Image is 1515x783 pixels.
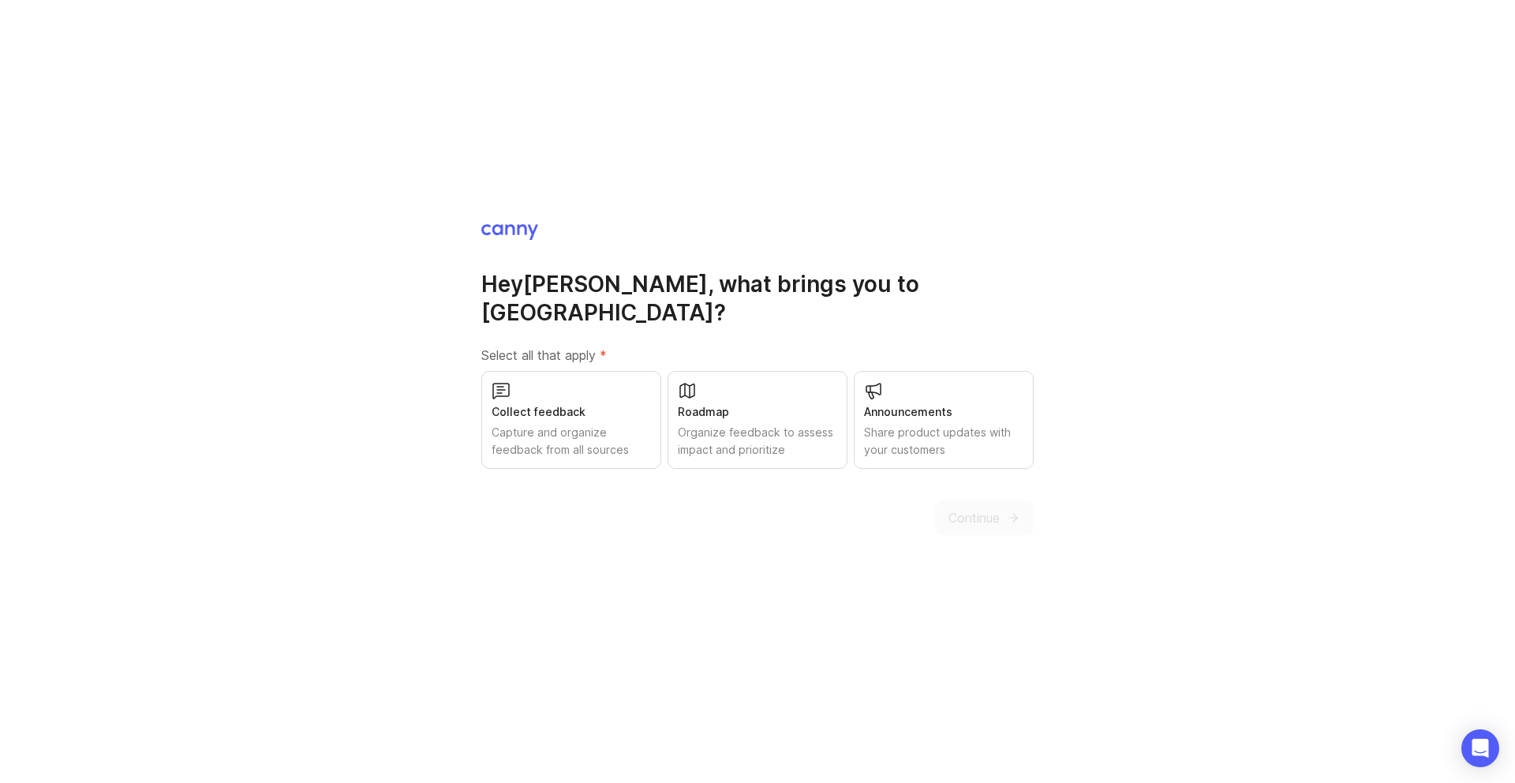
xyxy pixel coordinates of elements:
[1461,729,1499,767] div: Open Intercom Messenger
[864,424,1023,459] div: Share product updates with your customers
[492,403,651,421] div: Collect feedback
[481,371,661,469] button: Collect feedbackCapture and organize feedback from all sources
[481,346,1034,365] label: Select all that apply
[481,224,538,240] img: Canny Home
[854,371,1034,469] button: AnnouncementsShare product updates with your customers
[492,424,651,459] div: Capture and organize feedback from all sources
[668,371,847,469] button: RoadmapOrganize feedback to assess impact and prioritize
[678,403,837,421] div: Roadmap
[481,270,1034,327] h1: Hey [PERSON_NAME] , what brings you to [GEOGRAPHIC_DATA]?
[678,424,837,459] div: Organize feedback to assess impact and prioritize
[864,403,1023,421] div: Announcements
